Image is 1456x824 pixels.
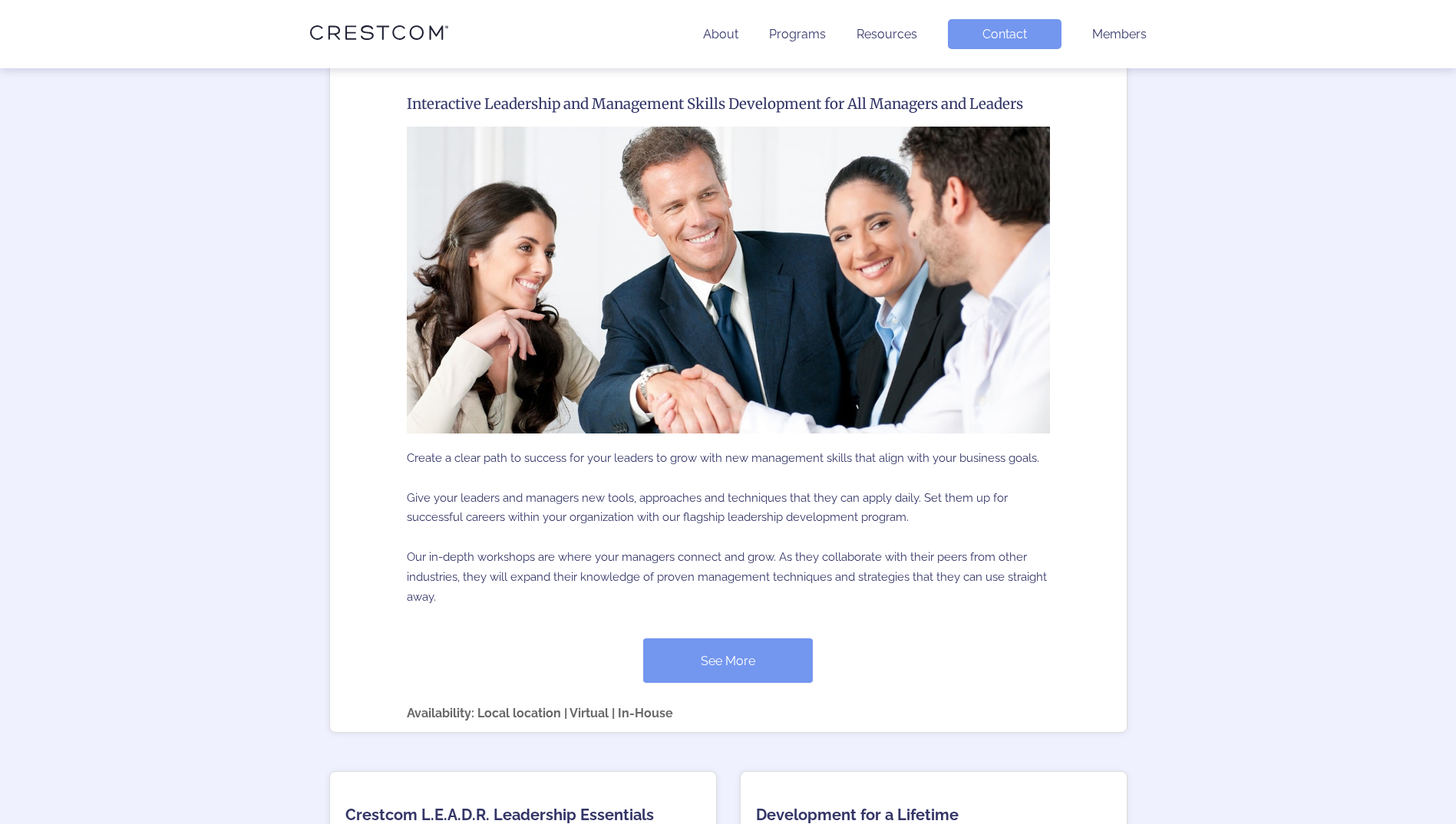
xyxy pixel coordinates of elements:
[1092,27,1147,41] a: Members
[643,638,813,683] a: See More
[703,27,738,41] a: About
[407,433,1050,624] p: Create a clear path to success for your leaders to grow with new management skills that align wit...
[857,27,917,41] a: Resources
[948,19,1061,49] a: Contact
[769,27,826,41] a: Programs
[407,95,1050,113] h3: Interactive Leadership and Management Skills Development for All Managers and Leaders
[407,127,1050,433] img: Leadership Development
[407,683,1050,720] div: Availability: Local location | Virtual | In-House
